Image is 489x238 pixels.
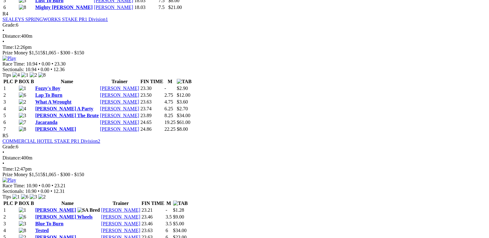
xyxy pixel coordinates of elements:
img: 6 [19,214,26,220]
img: 6 [19,92,26,98]
img: 8 [19,228,26,233]
span: $2.70 [177,106,188,111]
span: $21.00 [168,5,182,10]
span: • [51,67,52,72]
span: • [38,189,39,194]
a: Mighty [PERSON_NAME] [35,5,93,10]
td: 24.65 [140,119,164,125]
img: 8 [38,72,46,78]
span: 0.00 [42,183,50,188]
text: 3.5 [166,214,172,219]
img: 2 [38,194,46,200]
a: [PERSON_NAME] [101,214,140,219]
th: Trainer [100,79,139,85]
th: Trainer [101,200,141,206]
td: 5 [3,113,18,119]
a: [PERSON_NAME] [100,92,139,98]
th: FIN TIME [140,79,164,85]
text: 6 [166,228,168,233]
span: • [2,28,4,33]
td: 23.89 [140,113,164,119]
div: 400m [2,155,487,161]
span: Race Time: [2,61,25,66]
text: 6.25 [164,106,173,111]
img: Play [2,56,16,61]
span: Distance: [2,33,21,39]
img: 7 [19,120,26,125]
th: Name [35,200,100,206]
span: Distance: [2,155,21,160]
span: • [39,183,40,188]
img: 8 [19,126,26,132]
a: [PERSON_NAME] [100,113,139,118]
td: 23.30 [140,85,164,91]
img: 1 [19,86,26,91]
text: - [166,207,167,213]
span: Race Time: [2,183,25,188]
span: 12.36 [53,67,64,72]
span: 23.30 [55,61,66,66]
span: P [15,79,18,84]
img: 3 [30,194,37,200]
a: [PERSON_NAME] [35,126,76,132]
td: 23.21 [141,207,165,213]
a: [PERSON_NAME] [100,126,139,132]
span: $5.00 [173,221,184,226]
img: TAB [177,79,192,84]
span: 0.00 [42,61,50,66]
span: PLC [3,201,13,206]
td: 7 [3,126,18,132]
span: BOX [19,79,30,84]
td: 23.50 [140,92,164,98]
a: [PERSON_NAME] [100,106,139,111]
a: Lap To Burn [35,92,62,98]
span: • [51,189,52,194]
img: 3 [19,221,26,227]
th: FIN TIME [141,200,165,206]
span: Time: [2,166,14,172]
span: Sectionals: [2,67,24,72]
text: - [164,86,166,91]
span: 23.21 [55,183,66,188]
a: Tested [35,228,49,233]
a: Jacaranda [35,120,57,125]
span: 10.90 [26,183,37,188]
td: 23.46 [141,221,165,227]
a: [PERSON_NAME] [100,86,139,91]
span: $1.28 [173,207,184,213]
td: 18.03 [134,4,157,11]
span: $61.00 [177,120,190,125]
img: 2 [30,72,37,78]
img: Play [2,177,16,183]
span: P [15,201,18,206]
div: 6 [2,22,487,28]
span: $3.60 [177,99,188,104]
img: 8 [19,5,26,10]
img: 2 [19,99,26,105]
a: SEALEYS SPRINGWORKS STAKE PR1 Division1 [2,17,108,22]
span: Sectionals: [2,189,24,194]
span: 10.94 [25,67,36,72]
th: M [164,79,176,85]
span: $34.00 [173,228,187,233]
span: $12.00 [177,92,190,98]
span: $34.00 [177,113,190,118]
a: [PERSON_NAME] Wheels [35,214,93,219]
td: 2 [3,214,18,220]
text: 19.25 [164,120,176,125]
div: Prize Money $1,515 [2,172,487,177]
td: 24.86 [140,126,164,132]
span: $8.00 [177,126,188,132]
text: 3.5 [166,221,172,226]
span: $1,065 - $300 - $150 [43,172,84,177]
span: B [31,201,34,206]
img: 3 [19,113,26,118]
span: • [2,150,4,155]
div: 12:26pm [2,45,487,50]
div: 400m [2,33,487,39]
span: $9.00 [173,214,184,219]
div: 12:47pm [2,166,487,172]
span: Time: [2,45,14,50]
a: [PERSON_NAME] A Party [35,106,93,111]
a: Fozzy's Boy [35,86,60,91]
